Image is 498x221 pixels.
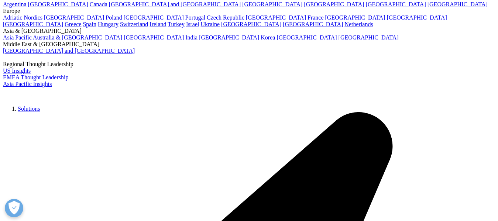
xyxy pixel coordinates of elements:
[261,34,275,41] a: Korea
[199,34,259,41] a: [GEOGRAPHIC_DATA]
[277,34,337,41] a: [GEOGRAPHIC_DATA]
[221,21,281,27] a: [GEOGRAPHIC_DATA]
[109,1,241,7] a: [GEOGRAPHIC_DATA] and [GEOGRAPHIC_DATA]
[124,14,184,21] a: [GEOGRAPHIC_DATA]
[427,1,488,7] a: [GEOGRAPHIC_DATA]
[207,14,244,21] a: Czech Republic
[3,28,495,34] div: Asia & [GEOGRAPHIC_DATA]
[339,34,399,41] a: [GEOGRAPHIC_DATA]
[186,21,199,27] a: Israel
[3,61,495,68] div: Regional Thought Leadership
[185,34,198,41] a: India
[387,14,447,21] a: [GEOGRAPHIC_DATA]
[3,1,27,7] a: Argentina
[168,21,185,27] a: Turkey
[33,34,122,41] a: Australia & [GEOGRAPHIC_DATA]
[83,21,96,27] a: Spain
[150,21,166,27] a: Ireland
[304,1,364,7] a: [GEOGRAPHIC_DATA]
[3,48,135,54] a: [GEOGRAPHIC_DATA] and [GEOGRAPHIC_DATA]
[283,21,343,27] a: [GEOGRAPHIC_DATA]
[246,14,306,21] a: [GEOGRAPHIC_DATA]
[3,81,52,87] a: Asia Pacific Insights
[90,1,107,7] a: Canada
[308,14,324,21] a: France
[201,21,220,27] a: Ukraine
[5,199,23,217] button: Abrir preferências
[24,14,42,21] a: Nordics
[366,1,426,7] a: [GEOGRAPHIC_DATA]
[3,21,63,27] a: [GEOGRAPHIC_DATA]
[18,106,40,112] a: Solutions
[44,14,104,21] a: [GEOGRAPHIC_DATA]
[120,21,148,27] a: Switzerland
[3,74,68,80] a: EMEA Thought Leadership
[3,68,31,74] a: US Insights
[3,14,22,21] a: Adriatic
[28,1,88,7] a: [GEOGRAPHIC_DATA]
[106,14,122,21] a: Poland
[124,34,184,41] a: [GEOGRAPHIC_DATA]
[3,34,32,41] a: Asia Pacific
[242,1,302,7] a: [GEOGRAPHIC_DATA]
[185,14,205,21] a: Portugal
[65,21,81,27] a: Greece
[344,21,373,27] a: Netherlands
[3,8,495,14] div: Europe
[98,21,119,27] a: Hungary
[3,41,495,48] div: Middle East & [GEOGRAPHIC_DATA]
[325,14,385,21] a: [GEOGRAPHIC_DATA]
